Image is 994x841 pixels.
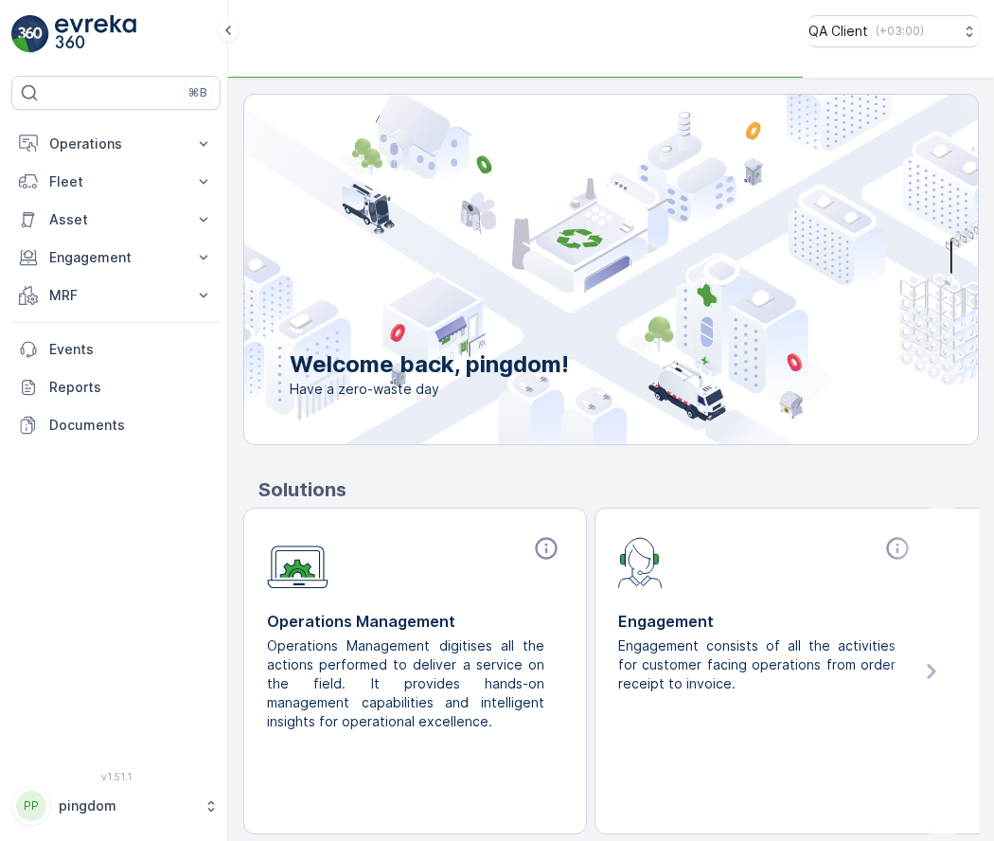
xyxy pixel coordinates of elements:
button: MRF [11,277,221,314]
p: Asset [49,210,183,229]
span: v 1.51.1 [11,771,221,782]
button: PPpingdom [11,786,221,826]
p: Reports [49,378,213,397]
div: PP [16,791,46,821]
img: module-icon [267,535,328,589]
span: Have a zero-waste day [290,380,569,399]
p: Welcome back, pingdom! [290,349,569,380]
a: Reports [11,368,221,406]
a: Documents [11,406,221,444]
img: logo [11,15,49,53]
p: ⌘B [188,85,207,100]
button: Engagement [11,239,221,277]
p: pingdom [59,796,194,815]
p: Engagement consists of all the activities for customer facing operations from order receipt to in... [618,636,899,693]
img: logo_light-DOdMpM7g.png [55,15,136,53]
p: Fleet [49,172,183,191]
img: city illustration [159,95,978,444]
button: Fleet [11,163,221,201]
img: module-icon [618,535,663,588]
p: Operations Management [267,610,563,633]
button: QA Client(+03:00) [808,15,979,47]
p: MRF [49,286,183,305]
a: Events [11,331,221,368]
p: Events [49,340,213,359]
button: Asset [11,201,221,239]
p: ( +03:00 ) [876,24,924,39]
p: Engagement [49,248,183,267]
p: Operations [49,134,183,153]
p: QA Client [808,22,868,41]
button: Operations [11,125,221,163]
p: Operations Management digitises all the actions performed to deliver a service on the field. It p... [267,636,548,731]
p: Documents [49,416,213,435]
p: Engagement [618,610,914,633]
p: Solutions [258,475,979,504]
